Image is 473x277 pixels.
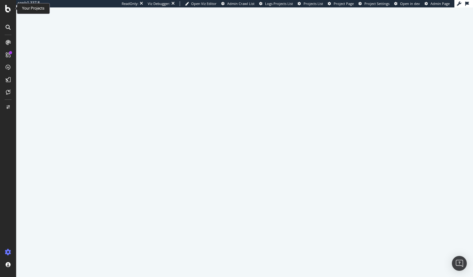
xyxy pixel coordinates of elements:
[298,1,323,6] a: Projects List
[304,1,323,6] span: Projects List
[400,1,420,6] span: Open in dev
[148,1,170,6] div: Viz Debugger:
[259,1,293,6] a: Logs Projects List
[425,1,450,6] a: Admin Page
[430,1,450,6] span: Admin Page
[185,1,217,6] a: Open Viz Editor
[328,1,354,6] a: Project Page
[394,1,420,6] a: Open in dev
[122,1,138,6] div: ReadOnly:
[265,1,293,6] span: Logs Projects List
[221,1,255,6] a: Admin Crawl List
[334,1,354,6] span: Project Page
[364,1,390,6] span: Project Settings
[227,1,255,6] span: Admin Crawl List
[191,1,217,6] span: Open Viz Editor
[452,256,467,271] div: Open Intercom Messenger
[22,6,44,11] div: Your Projects
[358,1,390,6] a: Project Settings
